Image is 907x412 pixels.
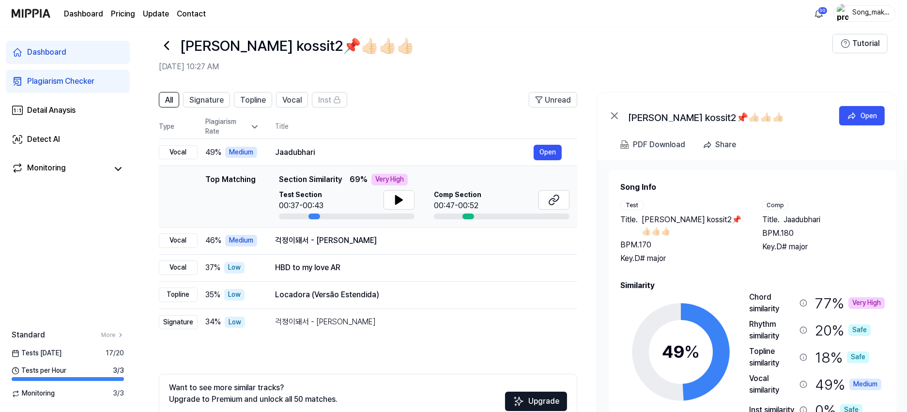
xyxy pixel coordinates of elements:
a: Monitoring [12,162,108,176]
span: 35 % [205,289,220,301]
span: 3 / 3 [113,366,124,376]
div: Medium [225,235,257,246]
div: Low [224,289,245,301]
div: Low [224,262,245,274]
div: Low [225,317,245,328]
div: Vocal [159,145,198,160]
span: 17 / 20 [106,349,124,358]
div: Detail Anaysis [27,105,76,116]
span: Section Similarity [279,174,342,185]
span: Comp Section [434,190,481,200]
a: More [101,331,124,339]
span: 69 % [350,174,368,185]
div: Signature [159,315,198,330]
button: Unread [529,92,577,107]
span: [PERSON_NAME] kossit2📌👍🏻👍🏻👍🏻 [642,214,743,237]
div: Topline similarity [749,346,796,369]
span: Test Section [279,190,323,200]
button: Upgrade [505,392,567,411]
a: Update [143,8,169,20]
button: Topline [234,92,272,107]
img: 알림 [813,8,825,19]
img: Sparkles [513,396,524,407]
span: Tests per Hour [12,366,66,376]
button: Pricing [111,8,135,20]
span: 37 % [205,262,220,274]
div: Open [861,110,877,121]
div: Medium [849,379,881,390]
span: Title . [762,214,780,226]
span: Topline [240,94,266,106]
div: Jaadubhari [275,147,534,158]
span: Inst [318,94,331,106]
span: All [165,94,173,106]
div: 49 % [815,373,881,396]
div: Want to see more similar tracks? Upgrade to Premium and unlock all 50 matches. [169,382,338,405]
a: Detect AI [6,128,130,151]
div: 20 % [815,319,871,342]
div: Vocal [159,260,198,275]
div: 30 [818,7,828,15]
div: Chord similarity [749,291,796,315]
div: Plagiarism Checker [27,76,94,87]
div: 00:37-00:43 [279,200,323,212]
div: Dashboard [27,46,66,58]
h2: Song Info [620,182,885,193]
button: Share [699,135,744,154]
button: Tutorial [832,34,888,53]
button: All [159,92,179,107]
span: 49 % [205,147,221,158]
button: Signature [183,92,230,107]
span: Jaadubhari [784,214,820,226]
th: Title [275,115,577,138]
div: 77 % [815,291,885,315]
div: Rhythm similarity [749,319,796,342]
img: profile [837,4,848,23]
div: Vocal similarity [749,373,796,396]
a: Dashboard [64,8,103,20]
span: Tests [DATE] [12,349,61,358]
div: Key. D# major [762,241,885,253]
div: BPM. 170 [620,239,743,251]
div: 49 [662,339,700,365]
div: Comp [762,201,788,210]
div: PDF Download [633,138,685,151]
a: Dashboard [6,41,130,64]
button: 알림30 [811,6,827,21]
span: % [684,341,700,362]
button: Inst [312,92,347,107]
div: 걱정이돼서 - [PERSON_NAME] [275,316,562,328]
div: Key. D# major [620,253,743,264]
div: BPM. 180 [762,228,885,239]
div: 00:47-00:52 [434,200,481,212]
div: Very High [371,174,408,185]
img: PDF Download [620,140,629,149]
div: 18 % [815,346,869,369]
div: Test [620,201,644,210]
div: Song_maker_44 [851,8,889,18]
div: Very High [848,297,885,309]
span: 3 / 3 [113,389,124,398]
div: Detect AI [27,134,60,145]
h2: [DATE] 10:27 AM [159,61,832,73]
div: 걱정이돼서 - [PERSON_NAME] [275,235,562,246]
a: Detail Anaysis [6,99,130,122]
h2: Similarity [620,280,885,291]
th: Type [159,115,198,139]
div: Safe [847,351,869,363]
span: Monitoring [12,389,55,398]
div: Medium [225,147,257,158]
div: Topline [159,288,198,302]
button: Open [534,145,562,160]
div: Locadora (Versão Estendida) [275,289,562,301]
div: Top Matching [205,174,256,219]
div: Monitoring [27,162,66,176]
span: Vocal [282,94,302,106]
div: Safe [848,324,871,336]
span: 46 % [205,235,221,246]
h1: Kalpan kossit2📌👍🏻👍🏻👍🏻 [180,35,415,56]
button: Open [839,106,885,125]
button: profileSong_maker_44 [833,5,895,22]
